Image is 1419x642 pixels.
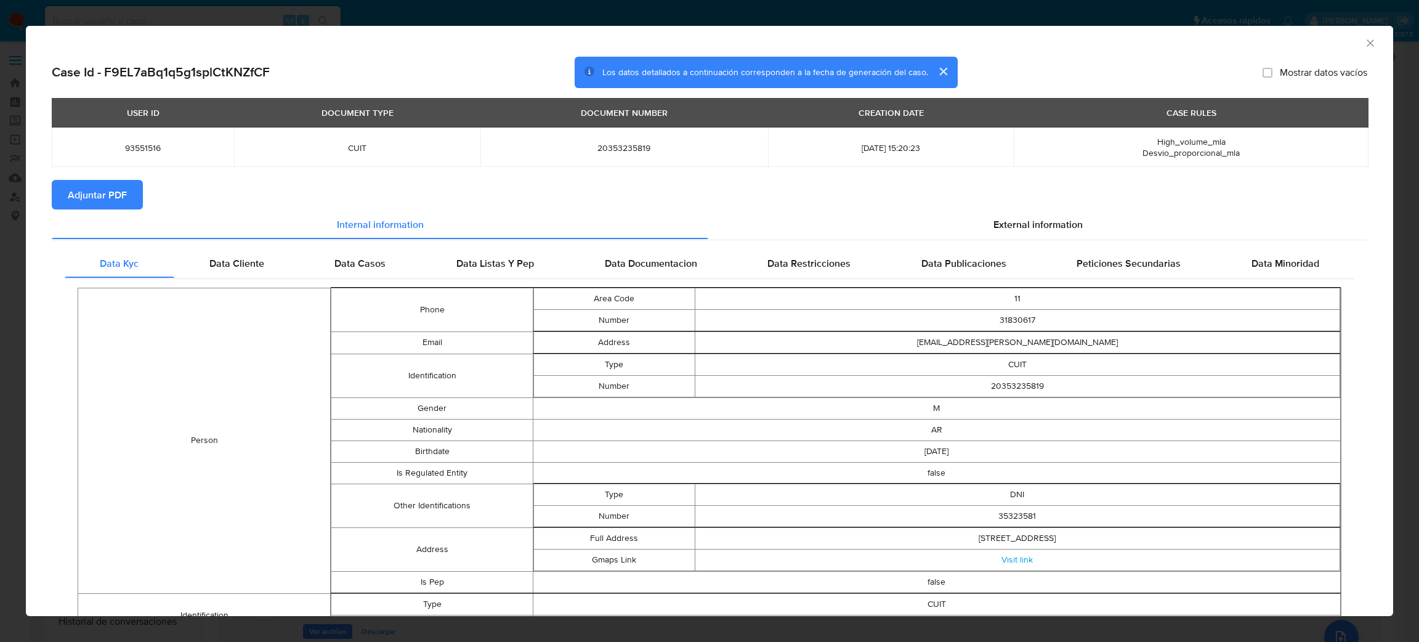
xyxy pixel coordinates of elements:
td: [STREET_ADDRESS] [695,527,1340,549]
button: Cerrar ventana [1364,37,1375,48]
td: Type [533,354,695,375]
h2: Case Id - F9EL7aBq1q5g1splCtKNZfCF [52,64,270,80]
span: Mostrar datos vacíos [1280,66,1367,78]
td: [EMAIL_ADDRESS][PERSON_NAME][DOMAIN_NAME] [695,331,1340,353]
td: Gmaps Link [533,549,695,571]
div: closure-recommendation-modal [26,26,1393,616]
span: Adjuntar PDF [68,181,127,208]
td: Is Regulated Entity [331,462,533,484]
td: Other Identifications [331,484,533,527]
span: Data Kyc [100,256,139,270]
span: Data Cliente [209,256,264,270]
span: Data Restricciones [767,256,851,270]
td: DNI [695,484,1340,505]
td: Number [331,615,533,636]
span: Data Publicaciones [921,256,1006,270]
td: 20353235819 [533,615,1340,636]
td: CUIT [533,593,1340,615]
td: Full Address [533,527,695,549]
td: Area Code [533,288,695,309]
td: 35323581 [695,505,1340,527]
span: High_volume_mla [1157,136,1226,148]
span: Los datos detallados a continuación corresponden a la fecha de generación del caso. [602,66,928,78]
td: Identification [78,593,331,637]
div: DOCUMENT TYPE [314,102,401,123]
div: USER ID [119,102,167,123]
td: AR [533,419,1340,441]
td: Address [331,527,533,571]
span: [DATE] 15:20:23 [783,142,1000,153]
td: 31830617 [695,309,1340,331]
div: CASE RULES [1159,102,1224,123]
td: Type [533,484,695,505]
td: Person [78,288,331,593]
div: Detailed info [52,209,1367,239]
span: 20353235819 [495,142,753,153]
span: Internal information [337,217,424,231]
div: DOCUMENT NUMBER [573,102,675,123]
span: 93551516 [67,142,219,153]
td: Phone [331,288,533,331]
td: Number [533,309,695,331]
div: Detailed internal info [65,248,1354,278]
span: External information [993,217,1083,231]
button: Adjuntar PDF [52,180,143,209]
td: Identification [331,354,533,397]
td: Email [331,331,533,354]
input: Mostrar datos vacíos [1263,67,1272,77]
span: Data Casos [334,256,386,270]
td: Gender [331,397,533,419]
td: Address [533,331,695,353]
span: Data Minoridad [1251,256,1319,270]
td: Nationality [331,419,533,441]
td: Type [331,593,533,615]
td: 11 [695,288,1340,309]
td: 20353235819 [695,375,1340,397]
td: Is Pep [331,571,533,593]
span: Desvio_proporcional_mla [1142,147,1240,159]
div: CREATION DATE [851,102,931,123]
td: false [533,462,1340,484]
button: cerrar [928,57,958,86]
a: Visit link [1001,553,1033,566]
td: false [533,571,1340,593]
span: CUIT [249,142,466,153]
td: M [533,397,1340,419]
td: [DATE] [533,441,1340,462]
span: Data Documentacion [605,256,697,270]
td: CUIT [695,354,1340,375]
span: Peticiones Secundarias [1077,256,1181,270]
td: Number [533,505,695,527]
td: Birthdate [331,441,533,462]
td: Number [533,375,695,397]
span: Data Listas Y Pep [456,256,534,270]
